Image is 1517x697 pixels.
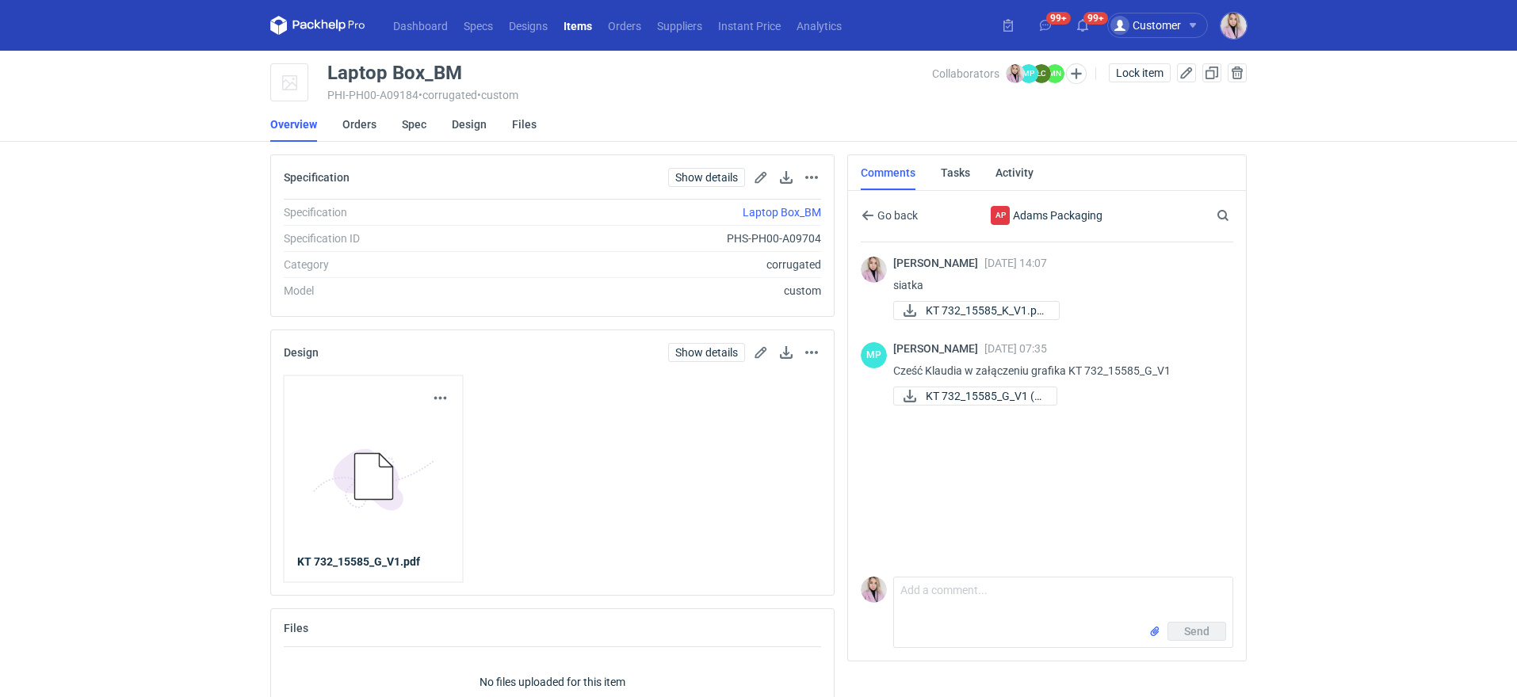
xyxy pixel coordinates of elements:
[327,89,932,101] div: PHI-PH00-A09184
[1177,63,1196,82] button: Edit item
[556,16,600,35] a: Items
[991,206,1010,225] div: Adams Packaging
[431,389,450,408] button: Actions
[893,361,1221,380] p: Cześć Klaudia w załączeniu grafika KT 732_15585_G_V1
[861,342,887,368] figcaption: MP
[499,230,821,246] div: PHS-PH00-A09704
[480,674,625,690] p: No files uploaded for this item
[932,67,999,80] span: Collaborators
[926,387,1044,405] span: KT 732_15585_G_V1 (3...
[668,343,745,362] a: Show details
[941,155,970,190] a: Tasks
[499,257,821,272] div: corrugated
[284,622,308,634] h2: Files
[861,155,915,190] a: Comments
[1110,16,1181,35] div: Customer
[893,301,1052,320] div: KT 732_15585_K_V1.pdf
[861,577,887,603] img: Klaudia Wiśniewska
[284,257,499,272] div: Category
[970,206,1125,225] div: Adams Packaging
[777,168,796,187] button: Download specification
[893,387,1052,406] div: KT 732_15585_G_V1 (3).pdf
[991,206,1010,225] figcaption: AP
[1006,64,1025,83] img: Klaudia Wiśniewska
[743,206,821,219] a: Laptop Box_BM
[501,16,556,35] a: Designs
[327,63,462,82] div: Laptop Box_BM
[649,16,710,35] a: Suppliers
[984,257,1047,269] span: [DATE] 14:07
[926,302,1046,319] span: KT 732_15585_K_V1.pd...
[600,16,649,35] a: Orders
[802,343,821,362] button: Actions
[861,257,887,283] img: Klaudia Wiśniewska
[1019,64,1038,83] figcaption: MP
[297,555,420,568] strong: KT 732_15585_G_V1.pdf
[1228,63,1247,82] button: Delete item
[402,107,426,142] a: Spec
[893,387,1057,406] a: KT 732_15585_G_V1 (3...
[789,16,850,35] a: Analytics
[452,107,487,142] a: Design
[995,155,1034,190] a: Activity
[284,230,499,246] div: Specification ID
[477,89,518,101] span: • custom
[1045,64,1064,83] figcaption: MN
[1070,13,1095,38] button: 99+
[1109,63,1171,82] button: Lock item
[1033,13,1058,38] button: 99+
[874,210,918,221] span: Go back
[499,283,821,299] div: custom
[893,342,984,355] span: [PERSON_NAME]
[861,206,919,225] button: Go back
[668,168,745,187] a: Show details
[1116,67,1164,78] span: Lock item
[284,171,350,184] h2: Specification
[284,283,499,299] div: Model
[1167,622,1226,641] button: Send
[1202,63,1221,82] button: Duplicate Item
[342,107,376,142] a: Orders
[512,107,537,142] a: Files
[297,554,450,569] a: KT 732_15585_G_V1.pdf
[270,16,365,35] svg: Packhelp Pro
[1107,13,1221,38] button: Customer
[270,107,317,142] a: Overview
[1066,63,1087,84] button: Edit collaborators
[284,204,499,220] div: Specification
[456,16,501,35] a: Specs
[751,168,770,187] button: Edit spec
[1221,13,1247,39] img: Klaudia Wiśniewska
[710,16,789,35] a: Instant Price
[777,343,796,362] button: Download design
[1213,206,1264,225] input: Search
[893,276,1221,295] p: siatka
[385,16,456,35] a: Dashboard
[893,257,984,269] span: [PERSON_NAME]
[418,89,477,101] span: • corrugated
[1032,64,1051,83] figcaption: ŁC
[984,342,1047,355] span: [DATE] 07:35
[802,168,821,187] button: Actions
[1184,626,1209,637] span: Send
[284,346,319,359] h2: Design
[893,301,1060,320] a: KT 732_15585_K_V1.pd...
[861,342,887,368] div: Martyna Paroń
